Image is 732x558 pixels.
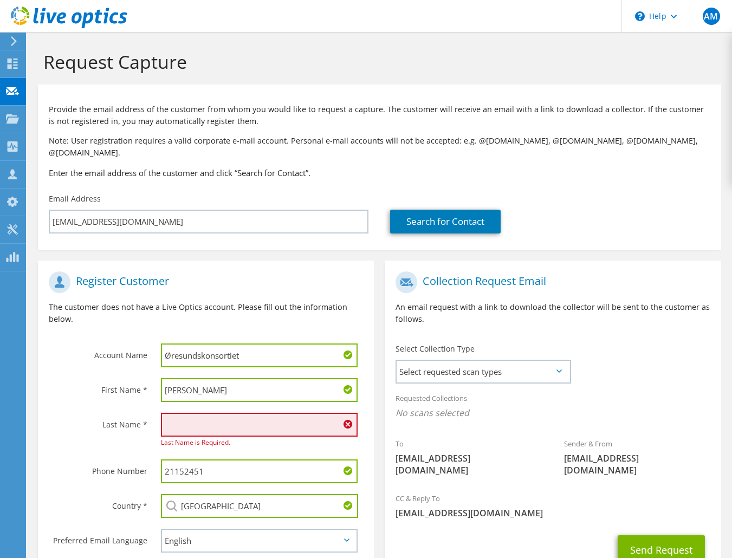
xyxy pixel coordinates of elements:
span: No scans selected [396,407,710,419]
p: An email request with a link to download the collector will be sent to the customer as follows. [396,301,710,325]
h1: Collection Request Email [396,271,704,293]
label: Email Address [49,193,101,204]
p: The customer does not have a Live Optics account. Please fill out the information below. [49,301,363,325]
span: [EMAIL_ADDRESS][DOMAIN_NAME] [564,452,710,476]
div: Requested Collections [385,387,721,427]
label: First Name * [49,378,147,395]
label: Preferred Email Language [49,529,147,546]
span: [EMAIL_ADDRESS][DOMAIN_NAME] [396,452,542,476]
div: CC & Reply To [385,487,721,524]
p: Provide the email address of the customer from whom you would like to request a capture. The cust... [49,103,710,127]
h3: Enter the email address of the customer and click “Search for Contact”. [49,167,710,179]
h1: Register Customer [49,271,358,293]
span: Select requested scan types [397,361,569,382]
label: Select Collection Type [396,343,475,354]
h1: Request Capture [43,50,710,73]
span: AM [703,8,720,25]
label: Last Name * [49,413,147,430]
div: To [385,432,553,482]
label: Phone Number [49,459,147,477]
p: Note: User registration requires a valid corporate e-mail account. Personal e-mail accounts will ... [49,135,710,159]
svg: \n [635,11,645,21]
a: Search for Contact [390,210,501,233]
span: [EMAIL_ADDRESS][DOMAIN_NAME] [396,507,710,519]
label: Account Name [49,343,147,361]
label: Country * [49,494,147,511]
span: Last Name is Required. [161,438,230,447]
div: Sender & From [553,432,721,482]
